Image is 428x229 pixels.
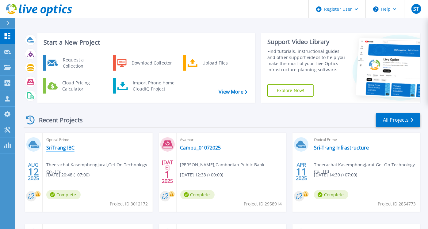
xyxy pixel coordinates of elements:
[110,201,148,207] span: Project ID: 3012172
[165,172,170,177] span: 1
[267,48,347,73] div: Find tutorials, instructional guides and other support videos to help you make the most of your L...
[199,57,245,69] div: Upload Files
[130,80,178,92] div: Import Phone Home CloudIQ Project
[24,113,91,127] div: Recent Projects
[314,161,420,175] span: Theerachai Kasemphongjarat , Get On Technology Co., Ltd
[43,78,106,94] a: Cloud Pricing Calculator
[314,145,369,151] a: Sri-Trang Infrastructure
[46,145,75,151] a: SriTrang IBC
[60,57,105,69] div: Request a Collection
[44,39,247,46] h3: Start a New Project
[219,89,247,95] a: View More
[43,55,106,71] a: Request a Collection
[46,161,153,175] span: Theerachai Kasemphongjarat , Get On Technology Co., Ltd
[413,6,419,11] span: ST
[162,161,173,183] div: [DATE] 2025
[180,145,221,151] a: Campu_01072025
[180,136,283,143] span: Avamar
[378,201,416,207] span: Project ID: 2854773
[180,190,215,199] span: Complete
[314,190,348,199] span: Complete
[183,55,246,71] a: Upload Files
[244,201,282,207] span: Project ID: 2958914
[28,169,39,174] span: 12
[46,172,90,178] span: [DATE] 20:48 (+07:00)
[180,161,265,168] span: [PERSON_NAME] , Cambodian Public Bank
[59,80,105,92] div: Cloud Pricing Calculator
[267,84,314,97] a: Explore Now!
[46,190,81,199] span: Complete
[296,169,307,174] span: 11
[267,38,347,46] div: Support Video Library
[314,172,357,178] span: [DATE] 14:39 (+07:00)
[28,161,39,183] div: AUG 2025
[113,55,176,71] a: Download Collector
[296,161,307,183] div: APR 2025
[46,136,149,143] span: Optical Prime
[314,136,417,143] span: Optical Prime
[128,57,175,69] div: Download Collector
[180,172,224,178] span: [DATE] 12:33 (+00:00)
[376,113,420,127] a: All Projects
